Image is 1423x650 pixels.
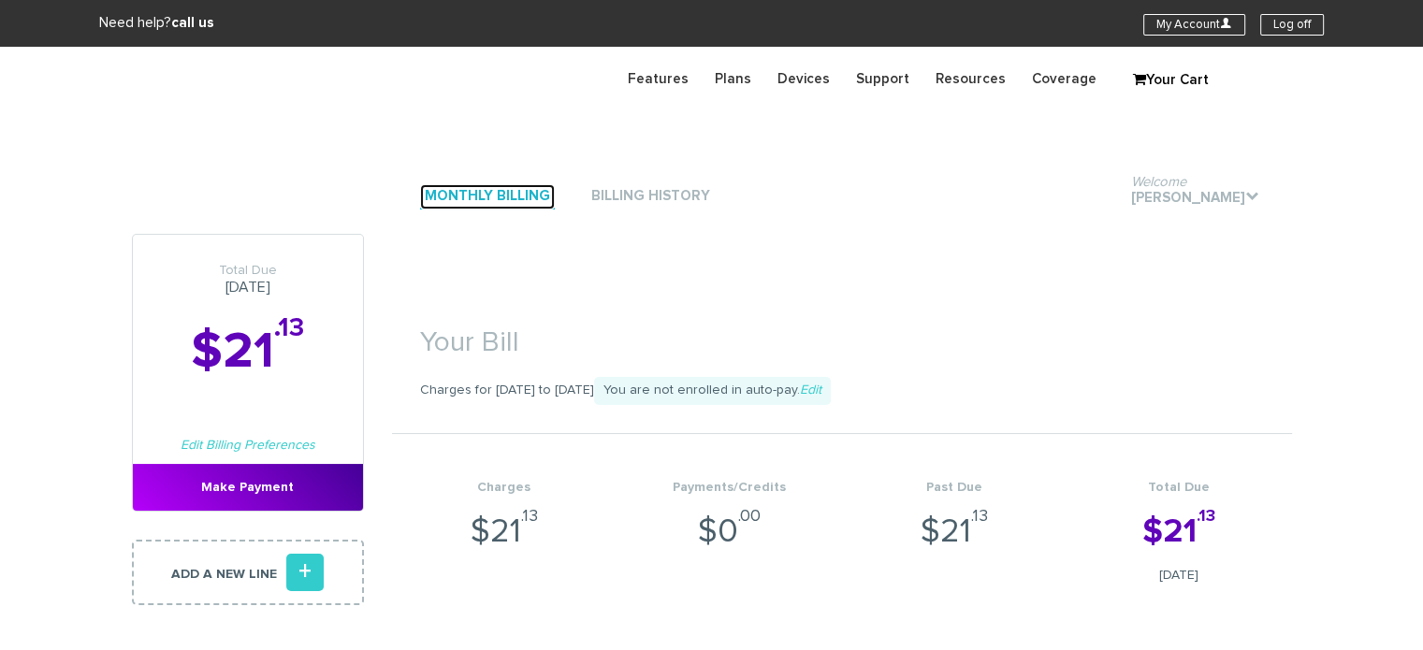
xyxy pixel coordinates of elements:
a: Support [843,61,922,97]
h4: Payments/Credits [617,481,842,495]
li: $21 [842,434,1067,604]
h3: [DATE] [133,263,363,296]
p: Charges for [DATE] to [DATE] [392,377,1292,405]
h4: Charges [392,481,617,495]
sup: .13 [521,508,538,525]
a: Plans [702,61,764,97]
a: Monthly Billing [420,184,555,209]
a: Make Payment [133,464,363,511]
span: [DATE] [1067,566,1292,585]
a: Coverage [1019,61,1110,97]
h4: Total Due [1067,481,1292,495]
a: Edit Billing Preferences [181,439,315,452]
span: Welcome [1131,175,1186,189]
i: . [1245,189,1259,203]
sup: .13 [274,315,304,341]
span: You are not enrolled in auto-pay. [594,377,831,405]
i: U [1220,17,1232,29]
h1: Your Bill [392,299,1292,368]
h2: $21 [133,325,363,380]
sup: .00 [738,508,761,525]
span: Total Due [133,263,363,279]
sup: .13 [971,508,988,525]
a: Welcome[PERSON_NAME]. [1126,186,1264,211]
h4: Past Due [842,481,1067,495]
li: $0 [617,434,842,604]
a: Your Cart [1124,66,1217,94]
a: My AccountU [1143,14,1245,36]
a: Log off [1260,14,1324,36]
a: Features [615,61,702,97]
li: $21 [392,434,617,604]
a: Edit [800,383,821,397]
a: Resources [922,61,1019,97]
a: Add a new line+ [132,540,364,605]
sup: .13 [1197,508,1215,525]
strong: call us [171,16,214,30]
span: Need help? [99,16,214,30]
i: + [286,554,324,591]
li: $21 [1067,434,1292,604]
a: Billing History [587,184,715,209]
a: Devices [764,61,843,97]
